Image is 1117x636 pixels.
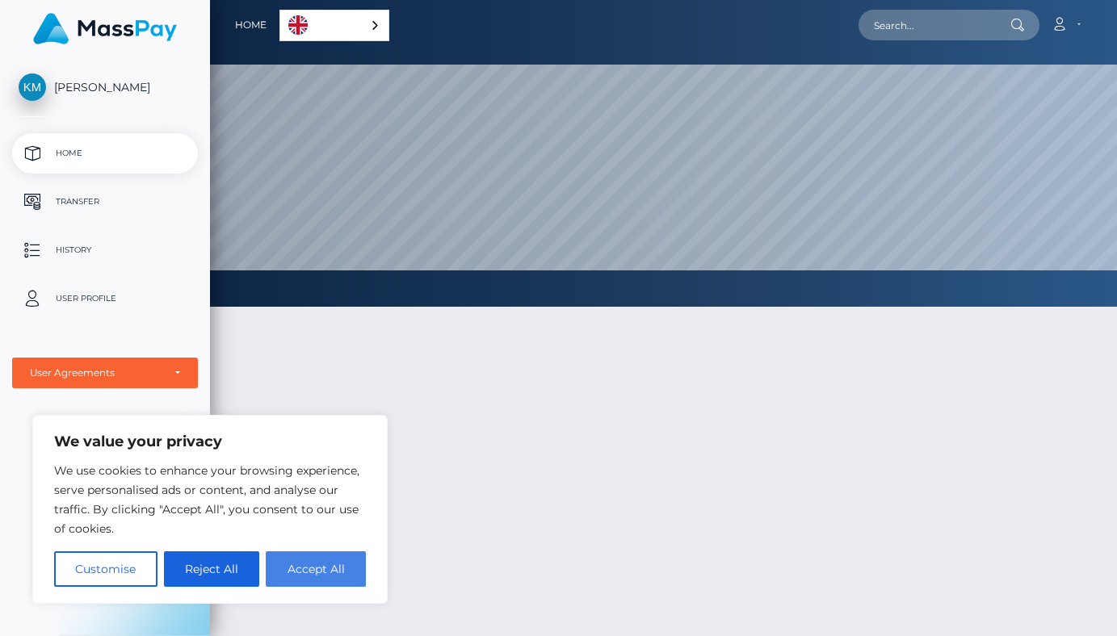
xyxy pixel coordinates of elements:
button: Reject All [164,551,260,587]
span: [PERSON_NAME] [12,80,198,94]
p: Transfer [19,190,191,214]
a: History [12,230,198,270]
input: Search... [859,10,1010,40]
a: User Profile [12,278,198,319]
button: Accept All [266,551,366,587]
a: English [280,10,388,40]
aside: Language selected: English [279,10,389,41]
a: Home [235,8,267,42]
a: Home [12,133,198,174]
div: We value your privacy [32,415,388,604]
a: Transfer [12,182,198,222]
img: MassPay [33,13,177,44]
p: History [19,238,191,262]
button: User Agreements [12,358,198,388]
p: We value your privacy [54,432,366,451]
div: Language [279,10,389,41]
p: Home [19,141,191,165]
button: Customise [54,551,157,587]
p: We use cookies to enhance your browsing experience, serve personalised ads or content, and analys... [54,461,366,538]
p: User Profile [19,287,191,311]
div: User Agreements [30,366,162,379]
